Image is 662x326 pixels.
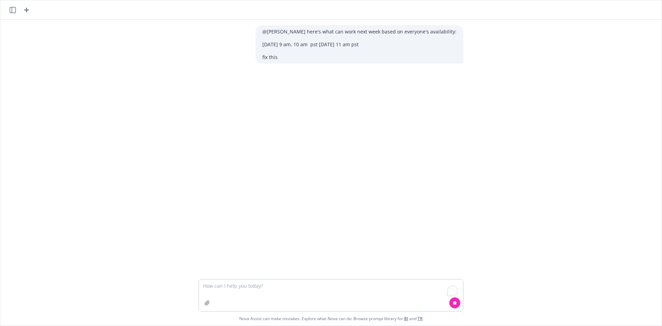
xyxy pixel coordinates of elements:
[262,28,457,35] p: @[PERSON_NAME] here's what can work next week based on everyone's availability:
[262,53,457,61] p: fix this
[404,316,408,322] a: BI
[3,312,659,326] span: Nova Assist can make mistakes. Explore what Nova can do: Browse prompt library for and
[262,41,457,48] p: [DATE] 9 am, 10 am pst [DATE] 11 am pst
[199,279,463,311] textarea: To enrich screen reader interactions, please activate Accessibility in Grammarly extension settings
[418,316,423,322] a: TR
